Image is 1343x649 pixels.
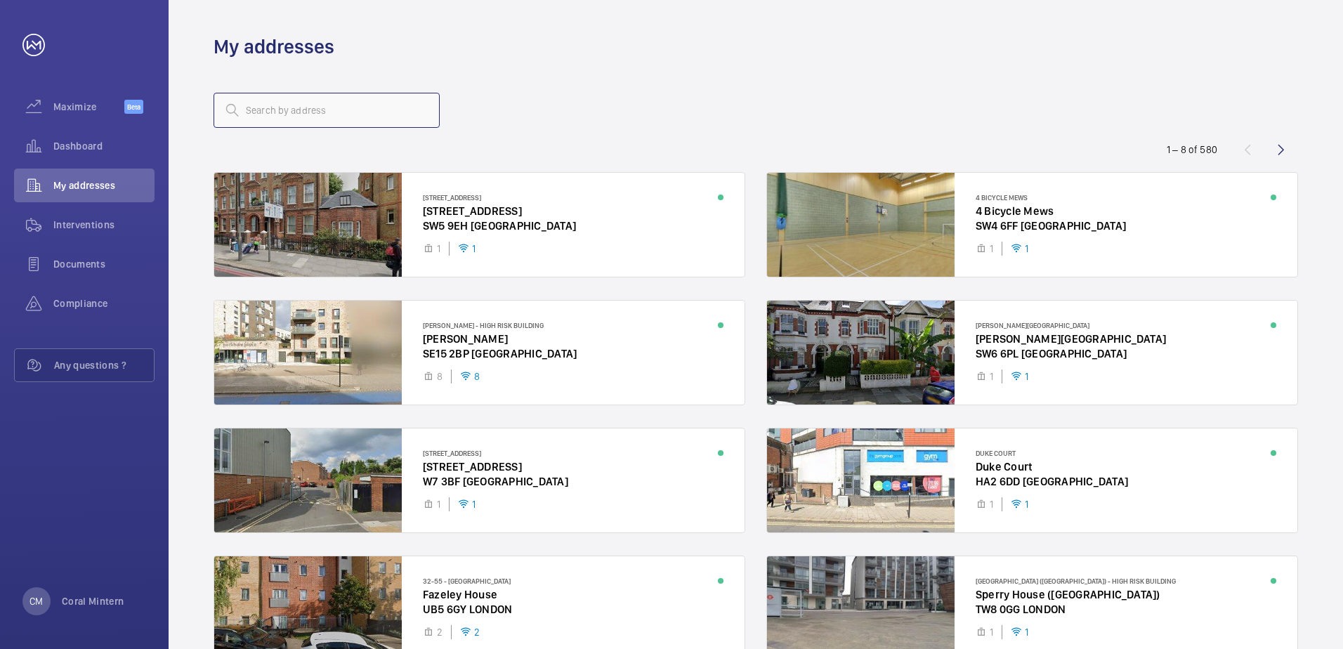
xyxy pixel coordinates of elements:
p: Coral Mintern [62,594,124,608]
h1: My addresses [214,34,334,60]
span: Maximize [53,100,124,114]
span: Documents [53,257,155,271]
input: Search by address [214,93,440,128]
span: Dashboard [53,139,155,153]
span: Interventions [53,218,155,232]
span: Any questions ? [54,358,154,372]
span: My addresses [53,178,155,192]
p: CM [30,594,43,608]
span: Beta [124,100,143,114]
span: Compliance [53,296,155,310]
div: 1 – 8 of 580 [1167,143,1217,157]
